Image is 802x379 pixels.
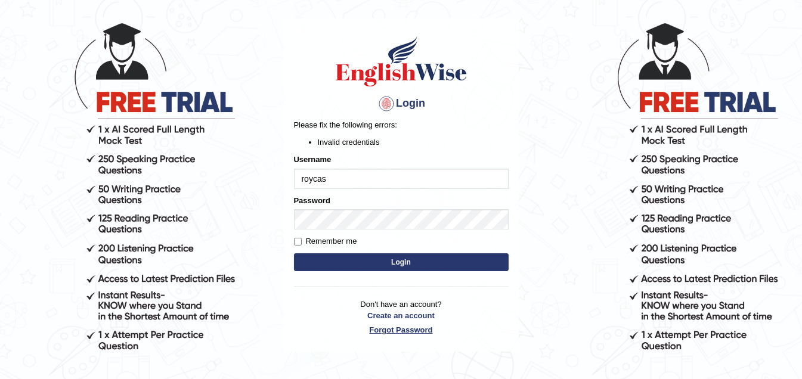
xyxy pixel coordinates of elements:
[294,299,509,335] p: Don't have an account?
[294,119,509,131] p: Please fix the following errors:
[333,35,469,88] img: Logo of English Wise sign in for intelligent practice with AI
[294,253,509,271] button: Login
[294,238,302,246] input: Remember me
[294,94,509,113] h4: Login
[294,324,509,335] a: Forgot Password
[294,195,330,206] label: Password
[294,235,357,247] label: Remember me
[294,154,332,165] label: Username
[318,136,509,148] li: Invalid credentials
[294,310,509,321] a: Create an account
